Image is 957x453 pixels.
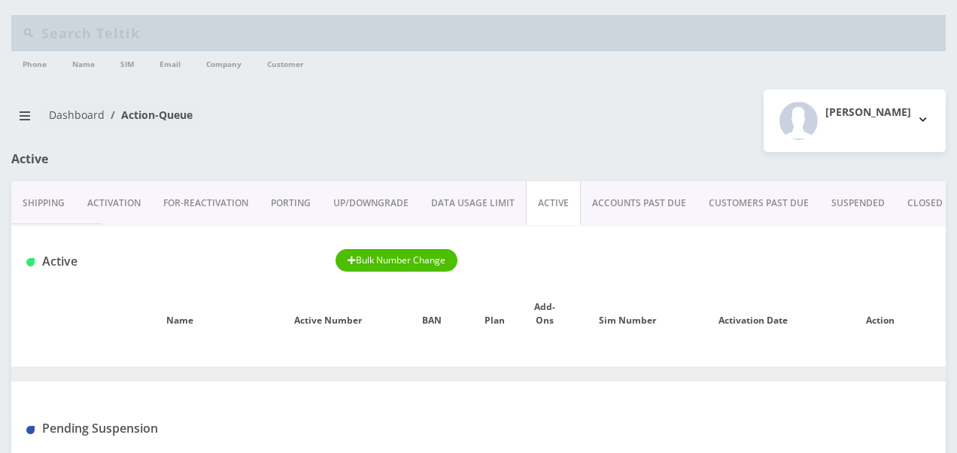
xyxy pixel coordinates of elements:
a: Name [65,51,102,74]
h1: Active [26,254,313,269]
button: [PERSON_NAME] [764,90,946,152]
th: Sim Number [564,285,692,342]
button: Bulk Number Change [336,249,457,272]
th: Add-Ons [526,285,564,342]
th: BAN [401,285,463,342]
img: Active [26,258,35,266]
th: Active Number [254,285,402,342]
nav: breadcrumb [11,99,467,142]
th: Activation Date [692,285,816,342]
a: Email [152,51,188,74]
a: FOR-REActivation [152,181,260,225]
input: Search Teltik [41,19,942,47]
a: Activation [76,181,152,225]
a: Shipping [11,181,76,225]
a: SUSPENDED [820,181,896,225]
th: Name [105,285,254,342]
h2: [PERSON_NAME] [825,106,911,119]
a: Phone [15,51,54,74]
a: DATA USAGE LIMIT [420,181,526,225]
a: SIM [113,51,141,74]
h1: Active [11,152,308,166]
a: CUSTOMERS PAST DUE [697,181,820,225]
li: Action-Queue [105,107,193,123]
a: Customer [260,51,311,74]
a: Company [199,51,249,74]
a: PORTING [260,181,322,225]
a: CLOSED [896,181,954,225]
a: ACCOUNTS PAST DUE [581,181,697,225]
a: UP/DOWNGRADE [322,181,420,225]
th: Plan [463,285,526,342]
th: Action [815,285,946,342]
a: ACTIVE [526,181,581,225]
a: Dashboard [49,108,105,122]
img: Pending Suspension [26,426,35,434]
h1: Pending Suspension [26,421,313,436]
